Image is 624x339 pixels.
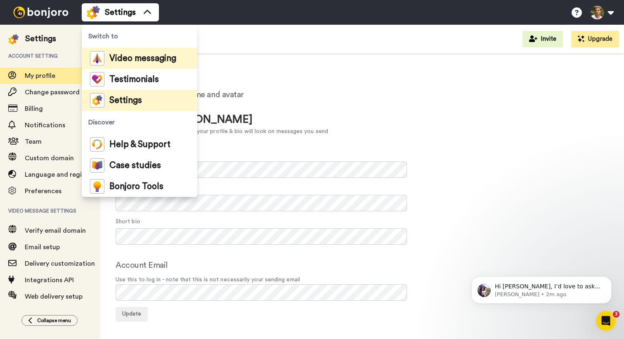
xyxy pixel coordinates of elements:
[87,6,100,19] img: settings-colored.svg
[459,259,624,317] iframe: Intercom notifications message
[82,48,197,69] a: Video messaging
[25,105,43,112] span: Billing
[82,155,197,176] a: Case studies
[37,317,71,324] span: Collapse menu
[109,75,159,84] span: Testimonials
[165,127,328,136] div: This is how your profile & bio will look on messages you send
[109,96,142,105] span: Settings
[82,90,197,111] a: Settings
[8,34,19,44] img: settings-colored.svg
[105,7,136,18] span: Settings
[571,31,619,47] button: Upgrade
[25,188,61,194] span: Preferences
[25,122,65,129] span: Notifications
[596,311,616,331] iframe: Intercom live chat
[116,276,607,284] span: Use this to log in - note that this is not necessarily your sending email
[25,277,74,283] span: Integrations API
[10,7,72,18] img: bj-logo-header-white.svg
[90,93,104,108] img: settings-colored.svg
[82,25,197,48] span: Switch to
[116,78,607,90] h1: Your profile
[82,69,197,90] a: Testimonials
[82,111,197,134] span: Discover
[25,72,55,79] span: My profile
[116,90,607,99] h2: Update your email, name and avatar
[82,134,197,155] a: Help & Support
[109,161,161,170] span: Case studies
[25,89,80,96] span: Change password
[165,112,328,127] div: [PERSON_NAME]
[90,137,104,152] img: help-and-support-colored.svg
[122,311,141,317] span: Update
[25,244,60,250] span: Email setup
[109,54,176,63] span: Video messaging
[25,155,74,161] span: Custom domain
[109,140,170,149] span: Help & Support
[522,31,563,47] button: Invite
[25,293,83,300] span: Web delivery setup
[613,311,619,318] span: 3
[25,227,86,234] span: Verify email domain
[90,179,104,194] img: bj-tools-colored.svg
[25,171,90,178] span: Language and region
[90,72,104,87] img: tm-color.svg
[25,138,42,145] span: Team
[90,158,104,173] img: case-study-colored.svg
[109,182,163,191] span: Bonjoro Tools
[25,260,95,267] span: Delivery customization
[116,259,168,271] label: Account Email
[116,217,140,226] label: Short bio
[116,307,148,322] button: Update
[90,51,104,65] img: vm-color.svg
[21,315,78,326] button: Collapse menu
[82,176,197,197] a: Bonjoro Tools
[25,33,56,44] div: Settings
